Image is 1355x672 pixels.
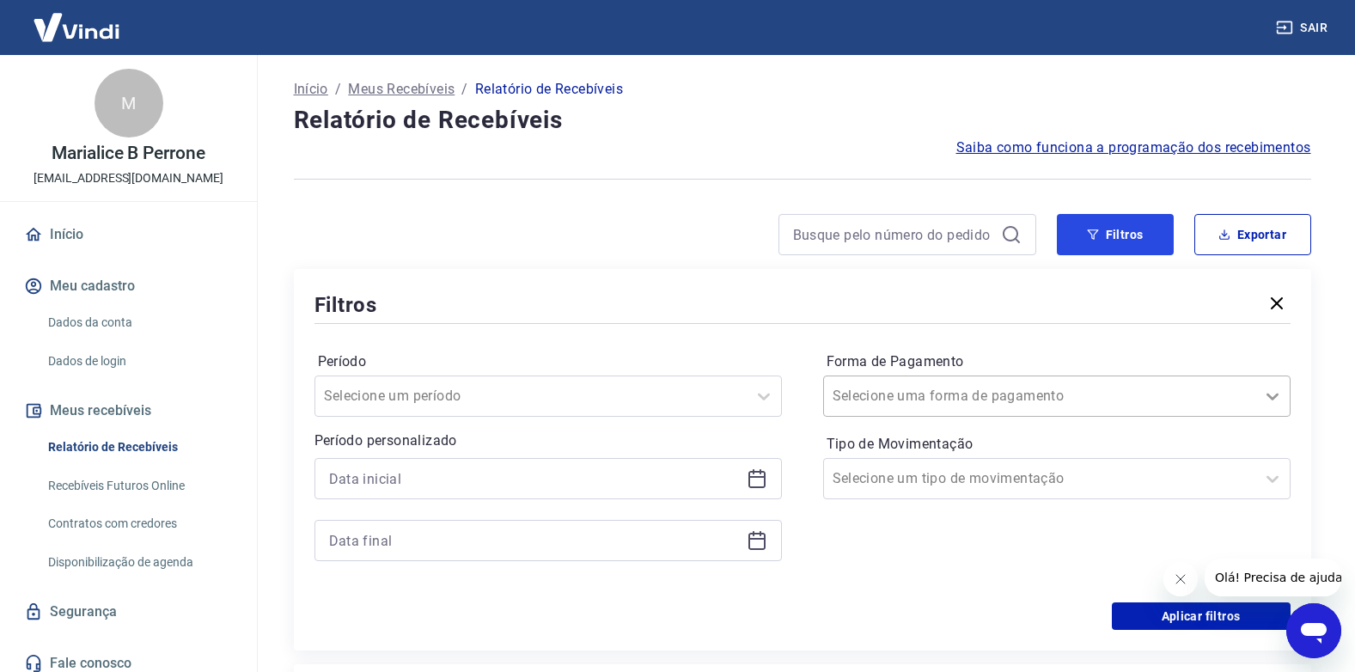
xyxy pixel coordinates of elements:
iframe: Fechar mensagem [1163,562,1198,596]
p: / [461,79,467,100]
a: Relatório de Recebíveis [41,430,236,465]
a: Segurança [21,593,236,631]
a: Início [21,216,236,254]
a: Dados da conta [41,305,236,340]
p: Período personalizado [314,431,782,451]
label: Forma de Pagamento [827,351,1287,372]
a: Meus Recebíveis [348,79,455,100]
p: [EMAIL_ADDRESS][DOMAIN_NAME] [34,169,223,187]
span: Olá! Precisa de ajuda? [10,12,144,26]
a: Contratos com credores [41,506,236,541]
button: Filtros [1057,214,1174,255]
h4: Relatório de Recebíveis [294,103,1311,137]
input: Busque pelo número do pedido [793,222,994,247]
label: Tipo de Movimentação [827,434,1287,455]
button: Sair [1273,12,1334,44]
a: Disponibilização de agenda [41,545,236,580]
div: M [95,69,163,137]
label: Período [318,351,778,372]
img: Vindi [21,1,132,53]
p: Marialice B Perrone [52,144,205,162]
button: Meu cadastro [21,267,236,305]
input: Data inicial [329,466,740,492]
h5: Filtros [314,291,378,319]
a: Início [294,79,328,100]
iframe: Botão para abrir a janela de mensagens [1286,603,1341,658]
p: / [335,79,341,100]
button: Meus recebíveis [21,392,236,430]
p: Relatório de Recebíveis [475,79,623,100]
a: Dados de login [41,344,236,379]
button: Exportar [1194,214,1311,255]
button: Aplicar filtros [1112,602,1291,630]
iframe: Mensagem da empresa [1205,559,1341,596]
a: Recebíveis Futuros Online [41,468,236,504]
input: Data final [329,528,740,553]
a: Saiba como funciona a programação dos recebimentos [956,137,1311,158]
